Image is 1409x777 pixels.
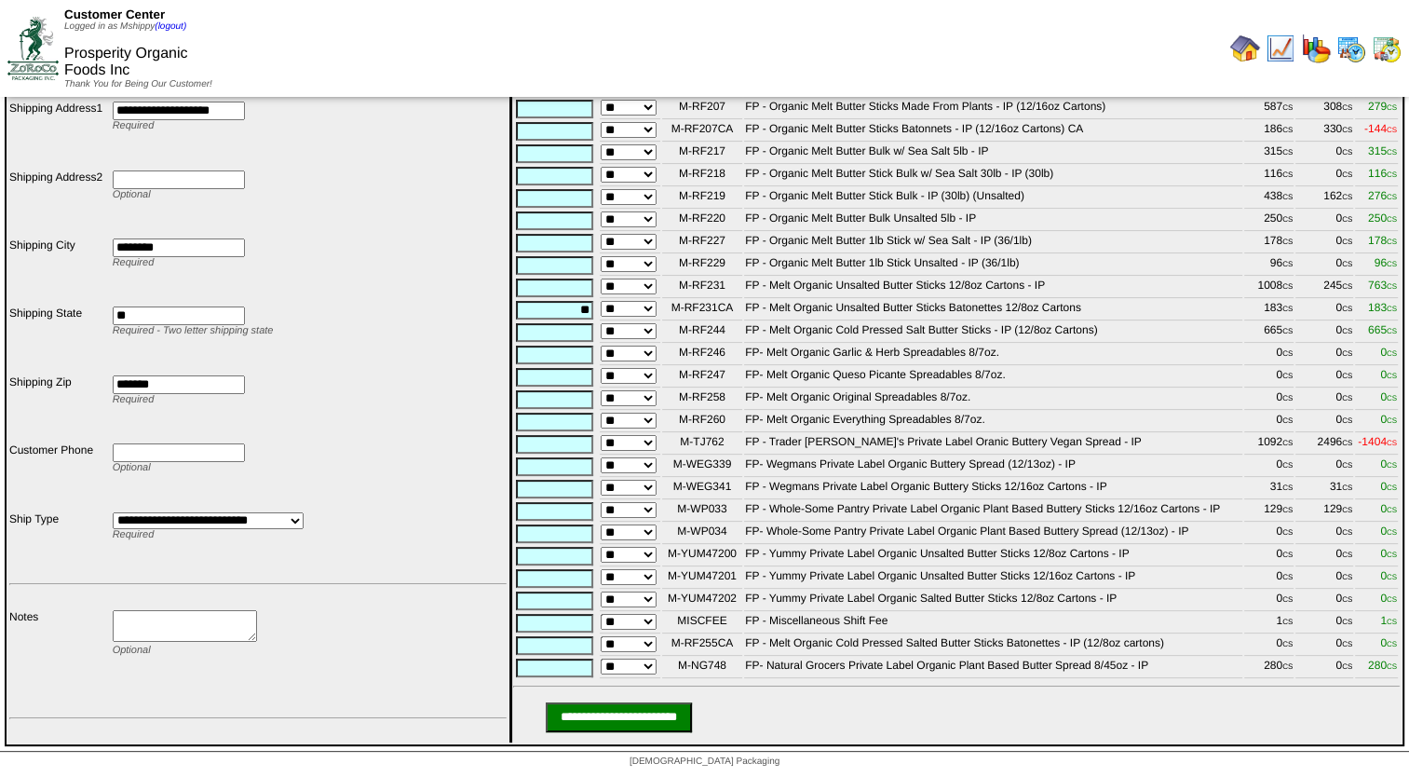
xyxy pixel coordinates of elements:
td: FP - Whole-Some Pantry Private Label Organic Plant Based Buttery Sticks 12/16oz Cartons - IP [744,501,1242,522]
td: FP- Natural Grocers Private Label Organic Plant Based Butter Spread 8/45oz - IP [744,658,1242,678]
span: CS [1342,148,1352,157]
img: ZoRoCo_Logo(Green%26Foil)%20jpg.webp [7,17,59,79]
span: 0 [1380,368,1397,381]
td: 0 [1244,367,1294,388]
span: CS [1342,215,1352,224]
span: CS [1342,662,1352,671]
td: FP- Wegmans Private Label Organic Buttery Spread (12/13oz) - IP [744,457,1242,477]
td: 0 [1244,635,1294,656]
td: 0 [1295,300,1353,320]
td: FP - Organic Melt Butter 1lb Stick Unsalted - IP (36/1lb) [744,255,1242,276]
td: 31 [1295,479,1353,499]
td: 245 [1295,278,1353,298]
td: Shipping State [8,306,110,372]
span: CS [1342,416,1352,425]
span: 0 [1380,457,1397,470]
span: CS [1387,506,1397,514]
td: 308 [1295,99,1353,119]
td: M-RF247 [662,367,742,388]
span: CS [1387,528,1397,537]
td: FP - Yummy Private Label Organic Unsalted Butter Sticks 12/16oz Cartons - IP [744,568,1242,589]
span: -1404 [1358,435,1397,448]
span: CS [1282,126,1293,134]
span: CS [1282,372,1293,380]
span: CS [1387,394,1397,402]
span: CS [1342,573,1352,581]
span: CS [1387,193,1397,201]
td: M-YUM47202 [662,591,742,611]
td: M-TJ762 [662,434,742,455]
td: M-WP033 [662,501,742,522]
span: Prosperity Organic Foods Inc [64,46,188,78]
span: CS [1342,394,1352,402]
span: 178 [1368,234,1397,247]
td: 315 [1244,143,1294,164]
span: CS [1342,327,1352,335]
td: FP- Whole-Some Pantry Private Label Organic Plant Based Buttery Spread (12/13oz) - IP [744,524,1242,544]
span: CS [1387,126,1397,134]
td: Shipping Zip [8,375,110,441]
span: Thank You for Being Our Customer! [64,79,212,89]
span: 665 [1368,323,1397,336]
span: CS [1387,215,1397,224]
span: CS [1342,193,1352,201]
span: 0 [1380,502,1397,515]
td: 0 [1244,591,1294,611]
td: M-RF231 [662,278,742,298]
span: CS [1342,260,1352,268]
span: 0 [1380,547,1397,560]
span: Optional [113,189,151,200]
span: Logged in as Mshippy [64,21,186,32]
td: FP - Organic Melt Butter 1lb Stick w/ Sea Salt - IP (36/1lb) [744,233,1242,253]
span: CS [1282,551,1293,559]
span: CS [1282,573,1293,581]
span: CS [1342,439,1352,447]
span: CS [1342,551,1352,559]
td: FP- Melt Organic Everything Spreadables 8/7oz. [744,412,1242,432]
td: M-RF207CA [662,121,742,142]
td: M-RF244 [662,322,742,343]
span: 1 [1380,614,1397,627]
td: FP - Organic Melt Butter Stick Bulk - IP (30lb) (Unsalted) [744,188,1242,209]
span: CS [1387,148,1397,157]
td: FP - Organic Melt Butter Stick Bulk w/ Sea Salt 30lb - IP (30lb) [744,166,1242,186]
td: FP - Trader [PERSON_NAME]'s Private Label Oranic Buttery Vegan Spread - IP [744,434,1242,455]
span: CS [1387,484,1397,492]
span: 0 [1380,569,1397,582]
span: 0 [1380,480,1397,493]
td: 1 [1244,613,1294,634]
td: 0 [1295,166,1353,186]
td: M-WEG339 [662,457,742,477]
img: line_graph.gif [1266,34,1295,63]
td: M-WP034 [662,524,742,544]
span: CS [1387,170,1397,179]
td: FP - Organic Melt Butter Bulk w/ Sea Salt 5lb - IP [744,143,1242,164]
span: CS [1387,327,1397,335]
td: 0 [1244,568,1294,589]
span: 0 [1380,390,1397,403]
span: Required [113,120,155,131]
td: 0 [1244,457,1294,477]
span: CS [1342,595,1352,604]
span: CS [1387,305,1397,313]
td: M-WEG341 [662,479,742,499]
span: CS [1342,484,1352,492]
img: graph.gif [1301,34,1331,63]
td: FP - Miscellaneous Shift Fee [744,613,1242,634]
td: FP - Organic Melt Butter Sticks Batonnets - IP (12/16oz Cartons) CA [744,121,1242,142]
span: CS [1282,484,1293,492]
td: M-RF227 [662,233,742,253]
span: CS [1387,282,1397,291]
span: Customer Center [64,7,165,21]
span: 0 [1380,592,1397,605]
span: Required - Two letter shipping state [113,325,274,336]
span: CS [1342,282,1352,291]
td: 0 [1244,546,1294,566]
td: M-RF231CA [662,300,742,320]
span: CS [1387,416,1397,425]
td: 1008 [1244,278,1294,298]
span: CS [1282,595,1293,604]
span: CS [1342,372,1352,380]
span: Required [113,257,155,268]
td: M-RF260 [662,412,742,432]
